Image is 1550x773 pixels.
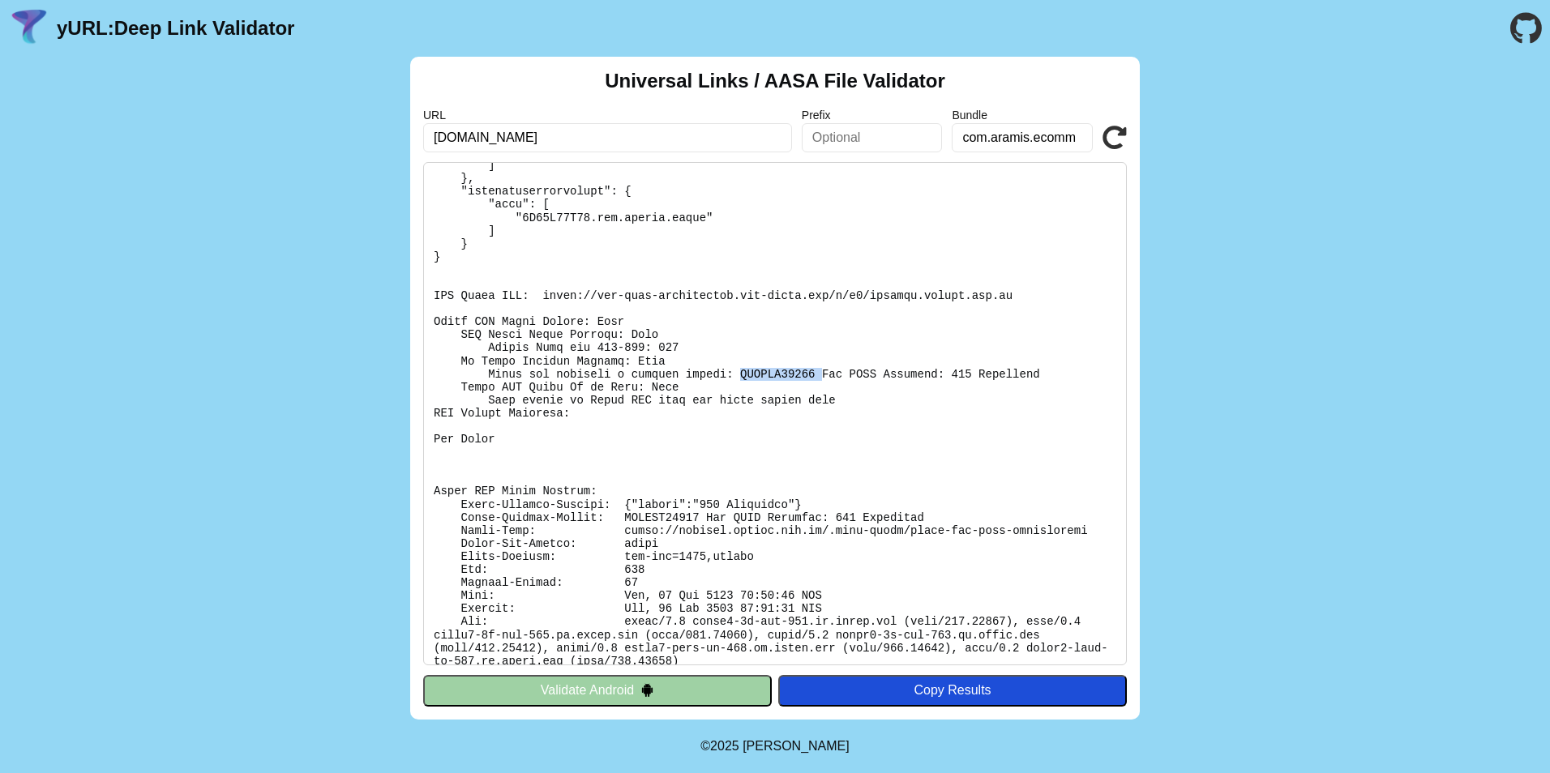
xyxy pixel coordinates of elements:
[423,162,1127,665] pre: Lorem ipsu do: sitam://consect.adipis.eli.se/.doei-tempo/incid-utl-etdo-magnaaliqua En Adminimv: ...
[423,109,792,122] label: URL
[786,683,1119,698] div: Copy Results
[710,739,739,753] span: 2025
[8,7,50,49] img: yURL Logo
[423,675,772,706] button: Validate Android
[778,675,1127,706] button: Copy Results
[700,720,849,773] footer: ©
[743,739,850,753] a: Michael Ibragimchayev's Personal Site
[423,123,792,152] input: Required
[605,70,945,92] h2: Universal Links / AASA File Validator
[952,123,1093,152] input: Optional
[640,683,654,697] img: droidIcon.svg
[802,109,943,122] label: Prefix
[952,109,1093,122] label: Bundle
[802,123,943,152] input: Optional
[57,17,294,40] a: yURL:Deep Link Validator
